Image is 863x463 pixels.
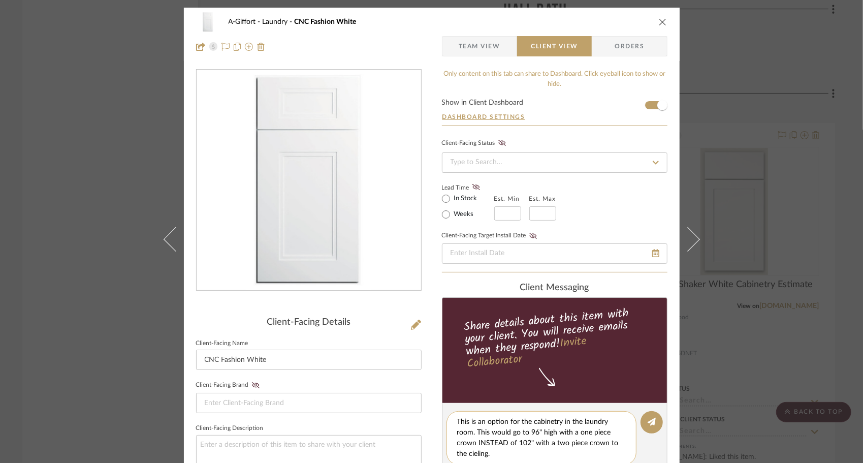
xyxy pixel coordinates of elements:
[442,232,540,239] label: Client-Facing Target Install Date
[442,183,494,192] label: Lead Time
[196,350,422,370] input: Enter Client-Facing Item Name
[452,210,474,219] label: Weeks
[196,382,263,389] label: Client-Facing Brand
[249,382,263,389] button: Client-Facing Brand
[494,195,520,202] label: Est. Min
[469,182,483,193] button: Lead Time
[442,152,667,173] input: Type to Search…
[526,232,540,239] button: Client-Facing Target Install Date
[442,243,667,264] input: Enter Install Date
[442,112,526,121] button: Dashboard Settings
[658,17,667,26] button: close
[196,393,422,413] input: Enter Client-Facing Brand
[440,304,668,373] div: Share details about this item with your client. You will receive emails when they respond!
[196,317,422,328] div: Client-Facing Details
[196,341,248,346] label: Client-Facing Name
[246,70,371,291] img: 489a2a21-96a3-414b-a3be-df11740e3b66_436x436.jpg
[442,138,509,148] div: Client-Facing Status
[196,12,220,32] img: 489a2a21-96a3-414b-a3be-df11740e3b66_48x40.jpg
[229,18,263,25] span: A-Giffort
[295,18,357,25] span: CNC Fashion White
[529,195,556,202] label: Est. Max
[196,426,264,431] label: Client-Facing Description
[257,43,265,51] img: Remove from project
[452,194,477,203] label: In Stock
[442,69,667,89] div: Only content on this tab can share to Dashboard. Click eyeball icon to show or hide.
[197,70,421,291] div: 0
[459,36,500,56] span: Team View
[531,36,578,56] span: Client View
[603,36,655,56] span: Orders
[442,283,667,294] div: client Messaging
[442,192,494,221] mat-radio-group: Select item type
[263,18,295,25] span: Laundry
